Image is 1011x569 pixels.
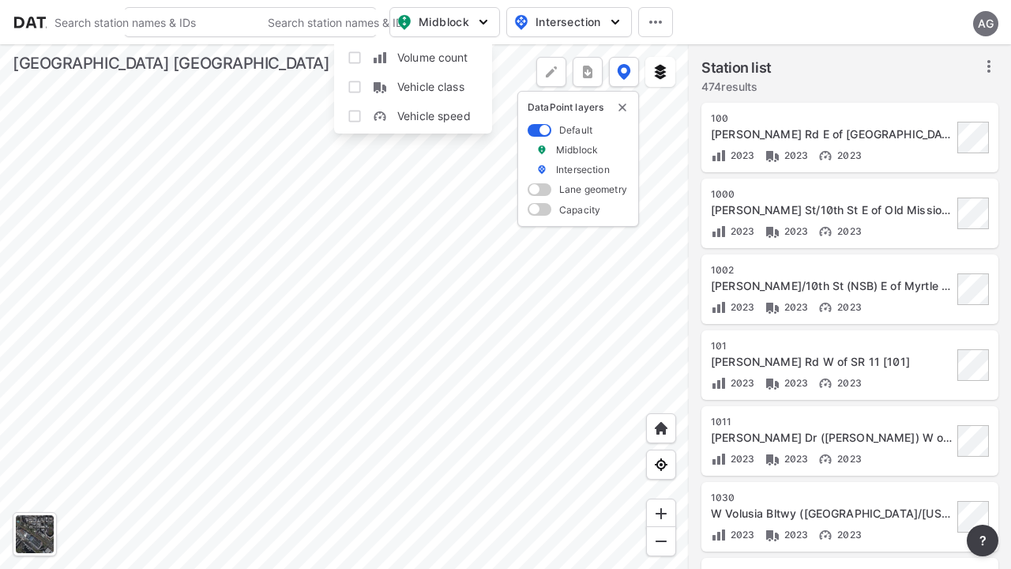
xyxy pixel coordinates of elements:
[765,300,780,315] img: Vehicle class
[13,14,111,30] img: dataPointLogo.9353c09d.svg
[711,375,727,391] img: Volume count
[967,525,998,556] button: more
[765,148,780,164] img: Vehicle class
[389,7,500,37] button: Midblock
[780,377,809,389] span: 2023
[556,143,598,156] label: Midblock
[513,13,622,32] span: Intersection
[711,430,953,446] div: Kathy Dr (N Penin) W of SR A1A [1011]
[780,225,809,237] span: 2023
[765,527,780,543] img: Vehicle class
[536,163,547,176] img: marker_Intersection.6861001b.svg
[397,49,468,66] span: Volume count
[711,527,727,543] img: Volume count
[780,529,809,541] span: 2023
[727,225,755,237] span: 2023
[543,64,559,80] img: +Dz8AAAAASUVORK5CYII=
[833,149,862,161] span: 2023
[616,101,629,114] img: close-external-leyer.3061a1c7.svg
[653,533,669,549] img: MAAAAAElFTkSuQmCC
[475,14,491,30] img: 5YPKRKmlfpI5mqlR8AD95paCi+0kK1fRFDJSaMmawlwaeJcJwk9O2fotCW5ve9gAAAAASUVORK5CYII=
[973,11,998,36] div: AG
[13,52,329,74] div: [GEOGRAPHIC_DATA] [GEOGRAPHIC_DATA]
[701,57,772,79] label: Station list
[833,225,862,237] span: 2023
[727,377,755,389] span: 2023
[817,375,833,391] img: Vehicle speed
[653,420,669,436] img: +XpAUvaXAN7GudzAAAAAElFTkSuQmCC
[559,123,592,137] label: Default
[260,9,473,35] input: Search
[833,529,862,541] span: 2023
[512,13,531,32] img: map_pin_int.54838e6b.svg
[711,112,953,125] div: 100
[372,108,388,124] img: w05fo9UQAAAAAElFTkSuQmCC
[506,7,632,37] button: Intersection
[395,13,414,32] img: map_pin_mid.602f9df1.svg
[646,450,676,480] div: View my location
[616,101,629,114] button: delete
[711,340,953,352] div: 101
[559,203,600,217] label: Capacity
[817,300,833,315] img: Vehicle speed
[536,57,566,87] div: Polygon tool
[607,14,623,30] img: 5YPKRKmlfpI5mqlR8AD95paCi+0kK1fRFDJSaMmawlwaeJcJwk9O2fotCW5ve9gAAAAASUVORK5CYII=
[711,506,953,522] div: W Volusia Bltwy (Veterans Memorial Pkwy Extension/Kentucky) N of Graves Ave [1030]
[645,57,675,87] button: External layers
[580,64,596,80] img: xqJnZQTG2JQi0x5lvmkeSNbbgIiQD62bqHG8IfrOzanD0FsRdYrij6fAAAAAElFTkSuQmCC
[13,512,57,556] div: Toggle basemap
[817,527,833,543] img: Vehicle speed
[711,126,953,142] div: Arredondo Grant Rd E of Spring Garden Ranch Rd [100]
[727,301,755,313] span: 2023
[711,492,953,504] div: 1030
[780,301,809,313] span: 2023
[780,149,809,161] span: 2023
[711,451,727,467] img: Volume count
[711,224,727,239] img: Volume count
[609,57,639,87] button: DataPoint layers
[765,451,780,467] img: Vehicle class
[528,101,629,114] p: DataPoint layers
[711,264,953,277] div: 1002
[372,79,388,95] img: S3KcC2PZAAAAAElFTkSuQmCC
[817,224,833,239] img: Vehicle speed
[780,453,809,465] span: 2023
[372,50,388,66] img: zXKTHG75SmCTpzeATkOMbMjAxYFTnPvh7K8Q9YYMXBy4Bd2Bwe9xdUQUqRsak2SDbAAAAABJRU5ErkJggg==
[765,375,780,391] img: Vehicle class
[397,13,490,32] span: Midblock
[833,301,862,313] span: 2023
[765,224,780,239] img: Vehicle class
[652,64,668,80] img: layers.ee07997e.svg
[653,457,669,473] img: zeq5HYn9AnE9l6UmnFLPAAAAAElFTkSuQmCC
[646,499,676,529] div: Zoom in
[711,354,953,370] div: Arredondo Grant Rd W of SR 11 [101]
[817,148,833,164] img: Vehicle speed
[701,79,772,95] label: 474 results
[976,531,989,550] span: ?
[573,57,603,87] button: more
[646,526,676,556] div: Zoom out
[559,183,627,196] label: Lane geometry
[47,9,260,35] input: Search
[646,413,676,443] div: Home
[711,148,727,164] img: Volume count
[711,202,953,218] div: Josephine St/10th St E of Old Mission Rd [1000]
[536,143,547,156] img: marker_Midblock.5ba75e30.svg
[711,416,953,428] div: 1011
[711,188,953,201] div: 1000
[833,377,862,389] span: 2023
[727,529,755,541] span: 2023
[727,453,755,465] span: 2023
[727,149,755,161] span: 2023
[653,506,669,522] img: ZvzfEJKXnyWIrJytrsY285QMwk63cM6Drc+sIAAAAASUVORK5CYII=
[817,451,833,467] img: Vehicle speed
[397,107,471,124] span: Vehicle speed
[556,163,610,176] label: Intersection
[617,64,631,80] img: data-point-layers.37681fc9.svg
[833,453,862,465] span: 2023
[397,78,464,95] span: Vehicle class
[711,300,727,315] img: Volume count
[711,278,953,294] div: Josephine St/10th St (NSB) E of Myrtle Rd [1002]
